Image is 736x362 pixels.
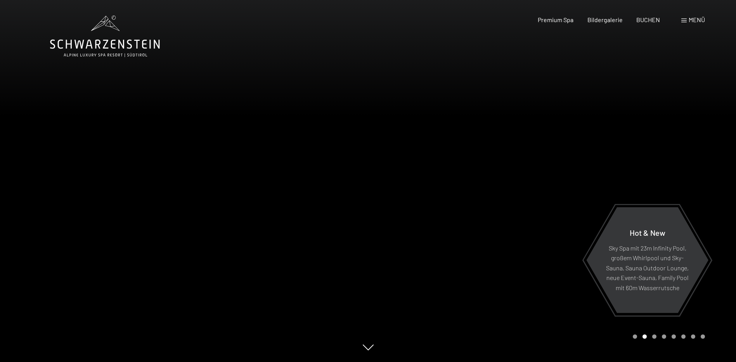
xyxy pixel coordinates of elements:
a: Hot & New Sky Spa mit 23m Infinity Pool, großem Whirlpool und Sky-Sauna, Sauna Outdoor Lounge, ne... [586,207,709,313]
span: Menü [689,16,705,23]
div: Carousel Page 3 [652,334,656,339]
a: Premium Spa [538,16,573,23]
div: Carousel Pagination [630,334,705,339]
a: Bildergalerie [587,16,623,23]
div: Carousel Page 5 [672,334,676,339]
div: Carousel Page 2 (Current Slide) [642,334,647,339]
div: Carousel Page 6 [681,334,686,339]
span: Hot & New [630,228,665,237]
div: Carousel Page 8 [701,334,705,339]
div: Carousel Page 4 [662,334,666,339]
div: Carousel Page 1 [633,334,637,339]
a: BUCHEN [636,16,660,23]
p: Sky Spa mit 23m Infinity Pool, großem Whirlpool und Sky-Sauna, Sauna Outdoor Lounge, neue Event-S... [605,243,689,292]
div: Carousel Page 7 [691,334,695,339]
